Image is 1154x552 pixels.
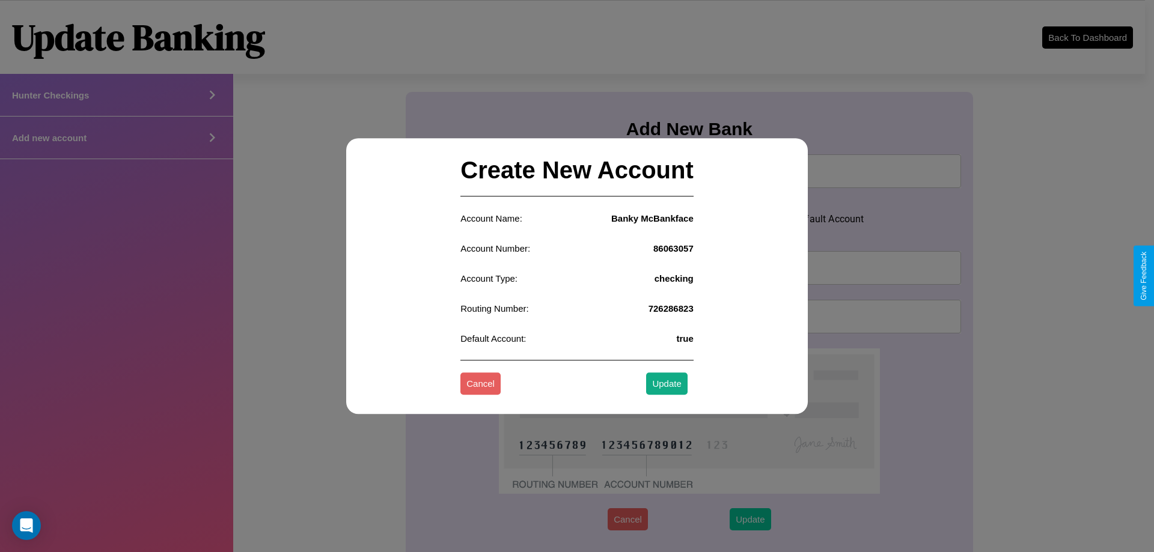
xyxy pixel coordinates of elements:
p: Account Name: [460,210,522,226]
h4: 726286823 [649,303,694,314]
button: Update [646,373,687,395]
p: Account Type: [460,270,517,287]
p: Account Number: [460,240,530,256]
h4: Banky McBankface [611,213,694,223]
div: Open Intercom Messenger [12,511,41,540]
h4: 86063057 [653,243,694,253]
h2: Create New Account [460,145,694,196]
h4: checking [655,273,694,284]
button: Cancel [460,373,501,395]
div: Give Feedback [1140,252,1148,300]
p: Default Account: [460,330,526,347]
p: Routing Number: [460,300,528,317]
h4: true [676,333,693,344]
